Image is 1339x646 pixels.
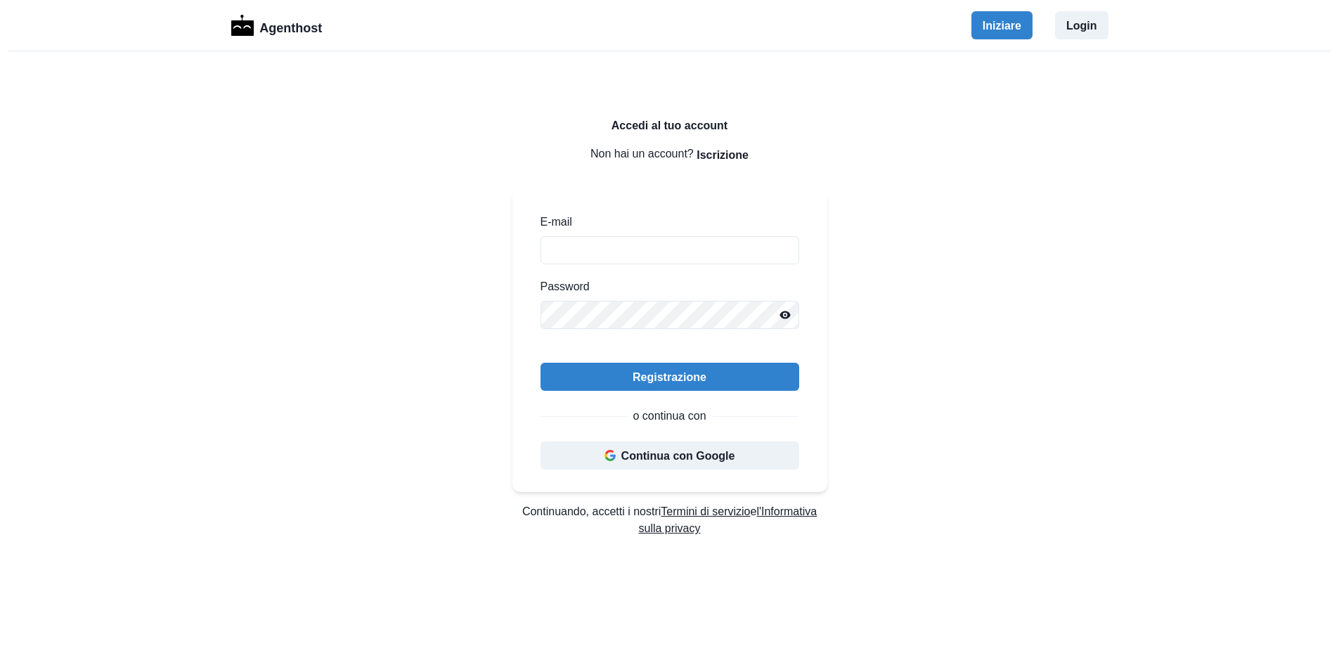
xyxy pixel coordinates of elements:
[541,280,590,292] font: Password
[661,505,750,517] a: Termini di servizio
[621,450,735,462] font: Continua con Google
[231,13,323,38] a: LogoAgenthost
[522,505,661,517] font: Continuando, accetti i nostri
[697,149,749,161] font: Iscrizione
[541,441,799,470] button: Continua con Google
[259,21,322,35] font: Agenthost
[612,119,727,131] font: Accedi al tuo account
[541,216,572,228] font: E-mail
[590,148,694,160] font: Non hai un account?
[541,363,799,391] button: Registrazione
[1066,20,1097,32] font: Login
[771,301,799,329] button: Rivela la password
[231,15,254,36] img: Logo
[971,11,1033,39] button: Iniziare
[633,410,706,422] font: o continua con
[750,505,756,517] font: e
[1055,11,1108,39] button: Login
[633,371,706,383] font: Registrazione
[697,141,749,169] button: Iscrizione
[983,20,1021,32] font: Iniziare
